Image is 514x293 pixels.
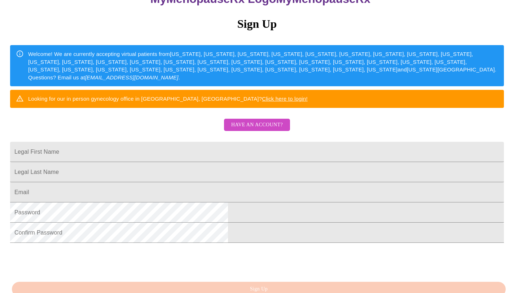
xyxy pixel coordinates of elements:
[222,127,292,133] a: Have an account?
[85,74,179,80] em: [EMAIL_ADDRESS][DOMAIN_NAME]
[28,92,308,105] div: Looking for our in person gynecology office in [GEOGRAPHIC_DATA], [GEOGRAPHIC_DATA]?
[231,121,283,130] span: Have an account?
[262,96,308,102] a: Click here to login!
[28,47,498,84] div: Welcome! We are currently accepting virtual patients from [US_STATE], [US_STATE], [US_STATE], [US...
[224,119,290,131] button: Have an account?
[10,246,120,275] iframe: reCAPTCHA
[10,17,504,31] h3: Sign Up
